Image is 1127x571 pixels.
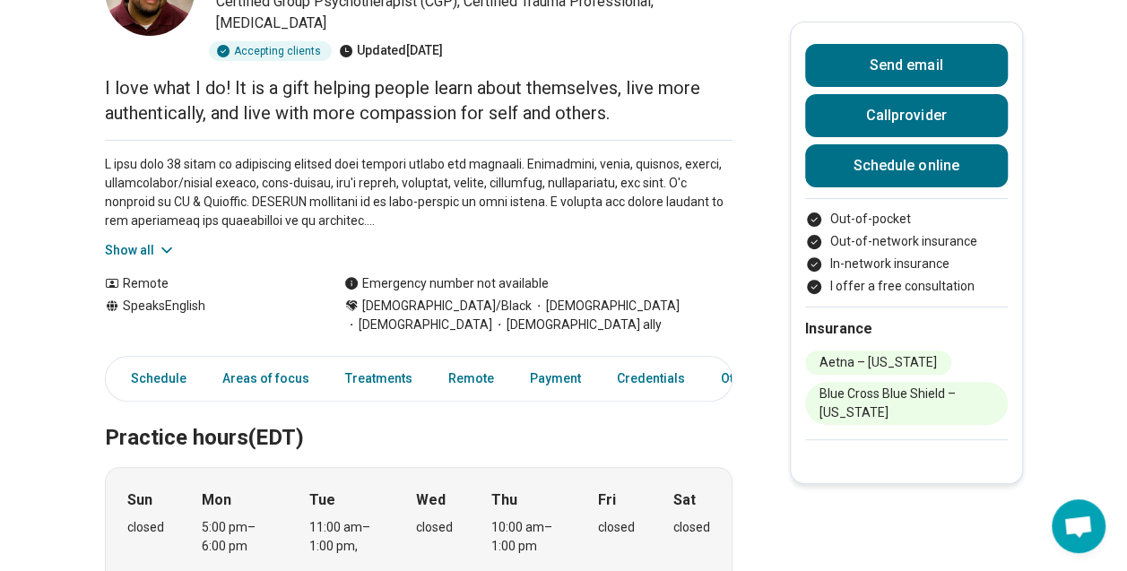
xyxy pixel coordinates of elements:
[202,518,271,556] div: 5:00 pm – 6:00 pm
[598,518,635,537] div: closed
[598,489,616,511] strong: Fri
[105,297,308,334] div: Speaks English
[673,489,696,511] strong: Sat
[805,210,1008,229] li: Out-of-pocket
[606,360,696,397] a: Credentials
[127,518,164,537] div: closed
[805,44,1008,87] button: Send email
[805,255,1008,273] li: In-network insurance
[105,380,733,454] h2: Practice hours (EDT)
[416,489,446,511] strong: Wed
[105,155,733,230] p: L ipsu dolo 38 sitam co adipiscing elitsed doei tempori utlabo etd magnaali. Enimadmini, venia, q...
[805,350,951,375] li: Aetna – [US_STATE]
[339,41,443,61] div: Updated [DATE]
[105,241,176,260] button: Show all
[105,274,308,293] div: Remote
[416,518,453,537] div: closed
[202,489,231,511] strong: Mon
[212,360,320,397] a: Areas of focus
[532,297,680,316] span: [DEMOGRAPHIC_DATA]
[438,360,505,397] a: Remote
[334,360,423,397] a: Treatments
[519,360,592,397] a: Payment
[673,518,710,537] div: closed
[805,210,1008,296] ul: Payment options
[105,75,733,125] p: I love what I do! It is a gift helping people learn about themselves, live more authentically, an...
[805,94,1008,137] button: Callprovider
[492,316,662,334] span: [DEMOGRAPHIC_DATA] ally
[805,382,1008,425] li: Blue Cross Blue Shield – [US_STATE]
[209,41,332,61] div: Accepting clients
[127,489,152,511] strong: Sun
[362,297,532,316] span: [DEMOGRAPHIC_DATA]/Black
[805,232,1008,251] li: Out-of-network insurance
[710,360,775,397] a: Other
[309,489,335,511] strong: Tue
[491,489,517,511] strong: Thu
[1052,499,1105,553] div: Open chat
[491,518,560,556] div: 10:00 am – 1:00 pm
[344,316,492,334] span: [DEMOGRAPHIC_DATA]
[805,318,1008,340] h2: Insurance
[344,274,549,293] div: Emergency number not available
[109,360,197,397] a: Schedule
[805,144,1008,187] a: Schedule online
[309,518,378,556] div: 11:00 am – 1:00 pm ,
[805,277,1008,296] li: I offer a free consultation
